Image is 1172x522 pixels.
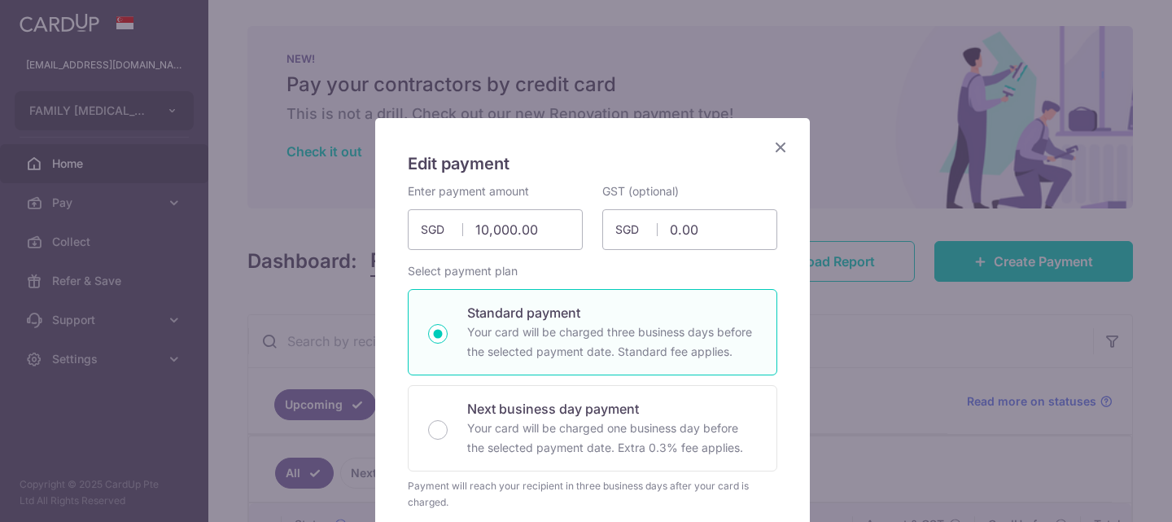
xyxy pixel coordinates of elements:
[421,222,463,238] span: SGD
[408,183,529,200] label: Enter payment amount
[602,183,679,200] label: GST (optional)
[771,138,790,157] button: Close
[408,209,583,250] input: 0.00
[467,303,757,322] p: Standard payment
[408,478,777,511] div: Payment will reach your recipient in three business days after your card is charged.
[467,419,757,458] p: Your card will be charged one business day before the selected payment date. Extra 0.3% fee applies.
[408,263,518,279] label: Select payment plan
[615,222,658,238] span: SGD
[602,209,777,250] input: 0.00
[408,151,777,177] h5: Edit payment
[467,322,757,362] p: Your card will be charged three business days before the selected payment date. Standard fee appl...
[467,399,757,419] p: Next business day payment
[1068,473,1156,514] iframe: Opens a widget where you can find more information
